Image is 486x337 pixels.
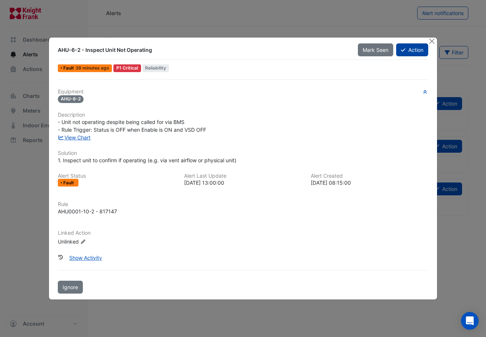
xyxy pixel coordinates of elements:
[58,119,206,133] span: - Unit not operating despite being called for via BMS - Rule Trigger: Status is OFF when Enable i...
[358,43,393,56] button: Mark Seen
[184,179,302,187] div: [DATE] 13:00:00
[58,89,428,95] h6: Equipment
[142,64,169,72] span: Reliability
[58,207,117,215] div: AHU0001-10-2 - 817147
[80,239,86,245] fa-icon: Edit Linked Action
[58,46,349,54] div: AHU-6-2 - Inspect Unit Not Operating
[58,157,236,163] span: 1. Inspect unit to confirm if operating (e.g. via vent airflow or physical unit)
[113,64,141,72] div: P1 Critical
[63,284,78,290] span: Ignore
[311,179,428,187] div: [DATE] 08:15:00
[58,112,428,118] h6: Description
[58,134,91,141] a: View Chart
[63,66,75,70] span: Fault
[58,281,83,294] button: Ignore
[311,173,428,179] h6: Alert Created
[63,181,75,185] span: Fault
[363,47,388,53] span: Mark Seen
[58,238,146,245] div: Unlinked
[428,38,436,45] button: Close
[75,65,109,71] span: Mon 18-Aug-2025 13:00 AEST
[58,150,428,156] h6: Solution
[58,201,428,207] h6: Rule
[184,173,302,179] h6: Alert Last Update
[396,43,428,56] button: Action
[58,95,84,103] span: AHU-6-2
[64,251,107,264] button: Show Activity
[461,312,479,330] div: Open Intercom Messenger
[58,230,428,236] h6: Linked Action
[58,173,175,179] h6: Alert Status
